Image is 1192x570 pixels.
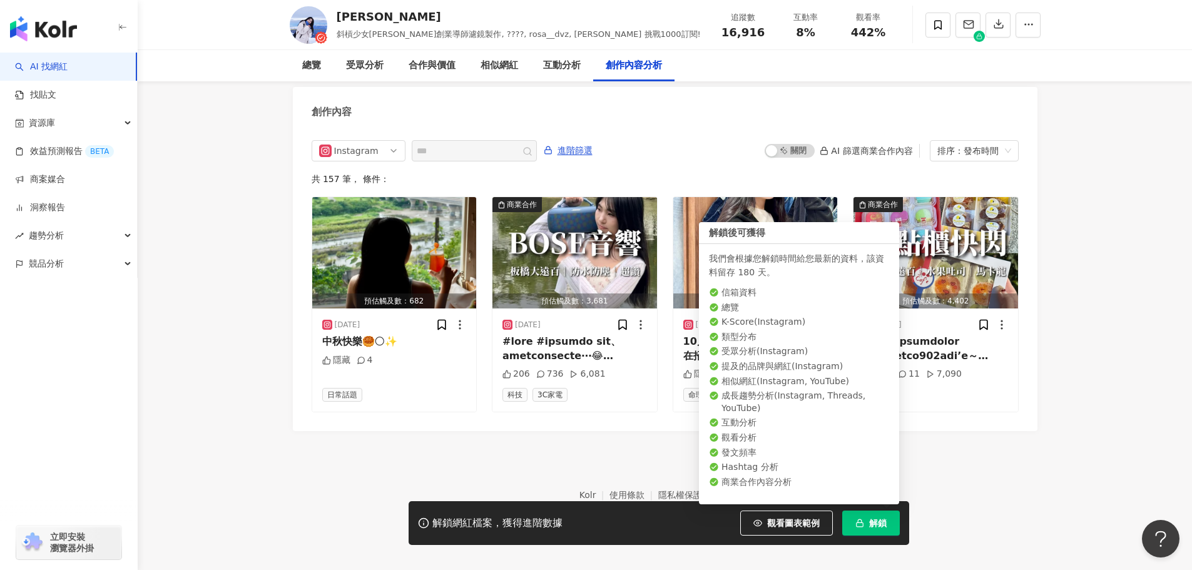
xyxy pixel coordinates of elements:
[709,461,889,474] li: Hashtag 分析
[845,11,892,24] div: 觀看率
[312,293,477,309] div: 預估觸及數：682
[709,417,889,429] li: 互動分析
[10,16,77,41] img: logo
[709,476,889,488] li: 商業合作內容分析
[312,197,477,308] img: post-image
[869,518,887,528] span: 解鎖
[842,511,900,536] button: 解鎖
[782,11,830,24] div: 互動率
[926,368,962,380] div: 7,090
[709,390,889,414] li: 成長趨勢分析 ( Instagram, Threads, YouTube )
[898,368,920,380] div: 11
[50,531,94,554] span: 立即安裝 瀏覽器外掛
[481,58,518,73] div: 相似網紅
[569,368,605,380] div: 6,081
[558,141,593,161] span: 進階篩選
[543,58,581,73] div: 互動分析
[357,354,373,367] div: 4
[683,388,723,402] span: 命理占卜
[543,140,593,160] button: 進階篩選
[696,320,721,330] div: [DATE]
[432,517,563,530] div: 解鎖網紅檔案，獲得進階數據
[15,61,68,73] a: searchAI 找網紅
[29,221,64,250] span: 趨勢分析
[673,197,838,308] button: 預估觸及數：3,725
[673,293,838,309] div: 預估觸及數：3,725
[16,526,121,559] a: chrome extension立即安裝 瀏覽器外掛
[709,360,889,373] li: 提及的品牌與網紅 ( Instagram )
[15,232,24,240] span: rise
[767,518,820,528] span: 觀看圖表範例
[492,197,657,308] button: 商業合作預估觸及數：3,681
[853,197,1018,308] button: 商業合作預估觸及數：4,402
[868,198,898,211] div: 商業合作
[312,174,1019,184] div: 共 157 筆 ， 條件：
[709,446,889,459] li: 發文頻率
[709,432,889,444] li: 觀看分析
[322,388,362,402] span: 日常話題
[606,58,662,73] div: 創作內容分析
[796,26,815,39] span: 8%
[290,6,327,44] img: KOL Avatar
[851,26,886,39] span: 442%
[863,335,1008,363] div: loremipsumdolor sitametco902adi’e～seddo eiusmodtem！incididuntutlabore🥹 ⠀ etdoloremagnaa enimadmin...
[312,105,352,119] div: 創作內容
[579,490,609,500] a: Kolr
[709,345,889,358] li: 受眾分析 ( Instagram )
[709,375,889,387] li: 相似網紅 ( Instagram, YouTube )
[29,109,55,137] span: 資源庫
[335,320,360,330] div: [DATE]
[853,197,1018,308] img: post-image
[720,11,767,24] div: 追蹤數
[337,29,701,39] span: 斜槓少女[PERSON_NAME]創業導師濾鏡製作, ????, rosa__dvz, [PERSON_NAME] 挑戰1000訂閱!
[334,141,375,161] div: Instagram
[709,316,889,328] li: K-Score ( Instagram )
[683,368,711,380] div: 隱藏
[409,58,456,73] div: 合作與價值
[820,146,912,156] div: AI 篩選商業合作內容
[853,293,1018,309] div: 預估觸及數：4,402
[502,335,647,363] div: #lore #ipsumdo sit、ametconsecte⋯😂 adipiscingelits doeiusmodtempori utla～etdoloremagna🔊 aliquaenim...
[740,511,833,536] button: 觀看圖表範例
[937,141,1000,161] div: 排序：發布時間
[683,335,828,363] div: 10月你好👋🏻 已經看得到2026在招手了 在許新年新希望之前 也看看今年初的那份目前進度如何？ 我的部分依舊在正軌緩慢但穩穩地前進 希望你們也是一切順利🫶🏻 ⠀ 一年裡能發生多少事情？ 反正對...
[673,197,838,308] img: post-image
[15,145,114,158] a: 效益預測報告BETA
[709,330,889,343] li: 類型分布
[312,197,477,308] button: 預估觸及數：682
[721,26,765,39] span: 16,916
[322,335,467,349] div: 中秋快樂🥮🌕✨
[20,532,44,552] img: chrome extension
[507,198,537,211] div: 商業合作
[15,201,65,214] a: 洞察報告
[15,89,56,101] a: 找貼文
[346,58,384,73] div: 受眾分析
[709,287,889,299] li: 信箱資料
[15,173,65,186] a: 商案媒合
[302,58,321,73] div: 總覽
[658,490,716,500] a: 隱私權保護
[492,197,657,308] img: post-image
[29,250,64,278] span: 競品分析
[502,388,527,402] span: 科技
[322,354,350,367] div: 隱藏
[532,388,568,402] span: 3C家電
[502,368,530,380] div: 206
[609,490,658,500] a: 使用條款
[515,320,541,330] div: [DATE]
[709,252,889,279] div: 我們會根據您解鎖時間給您最新的資料，該資料留存 180 天。
[699,222,899,244] div: 解鎖後可獲得
[536,368,564,380] div: 736
[337,9,701,24] div: [PERSON_NAME]
[492,293,657,309] div: 預估觸及數：3,681
[709,301,889,313] li: 總覽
